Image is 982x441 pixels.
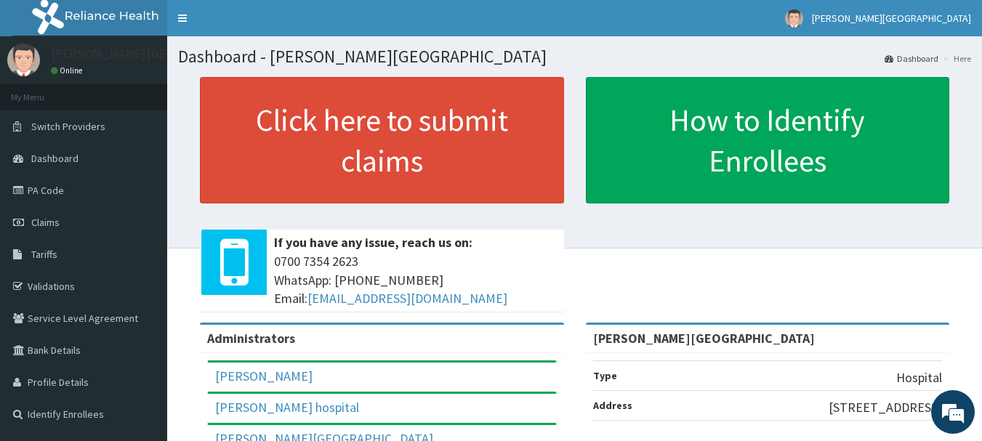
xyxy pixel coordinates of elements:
[200,77,564,203] a: Click here to submit claims
[885,52,938,65] a: Dashboard
[51,47,266,60] p: [PERSON_NAME][GEOGRAPHIC_DATA]
[207,330,295,347] b: Administrators
[178,47,971,66] h1: Dashboard - [PERSON_NAME][GEOGRAPHIC_DATA]
[593,330,815,347] strong: [PERSON_NAME][GEOGRAPHIC_DATA]
[307,290,507,307] a: [EMAIL_ADDRESS][DOMAIN_NAME]
[274,234,472,251] b: If you have any issue, reach us on:
[31,120,105,133] span: Switch Providers
[586,77,950,203] a: How to Identify Enrollees
[31,248,57,261] span: Tariffs
[215,399,359,416] a: [PERSON_NAME] hospital
[274,252,557,308] span: 0700 7354 2623 WhatsApp: [PHONE_NUMBER] Email:
[593,399,632,412] b: Address
[7,44,40,76] img: User Image
[593,369,617,382] b: Type
[785,9,803,28] img: User Image
[31,152,79,165] span: Dashboard
[940,52,971,65] li: Here
[31,216,60,229] span: Claims
[896,368,942,387] p: Hospital
[215,368,313,384] a: [PERSON_NAME]
[812,12,971,25] span: [PERSON_NAME][GEOGRAPHIC_DATA]
[51,65,86,76] a: Online
[829,398,942,417] p: [STREET_ADDRESS]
